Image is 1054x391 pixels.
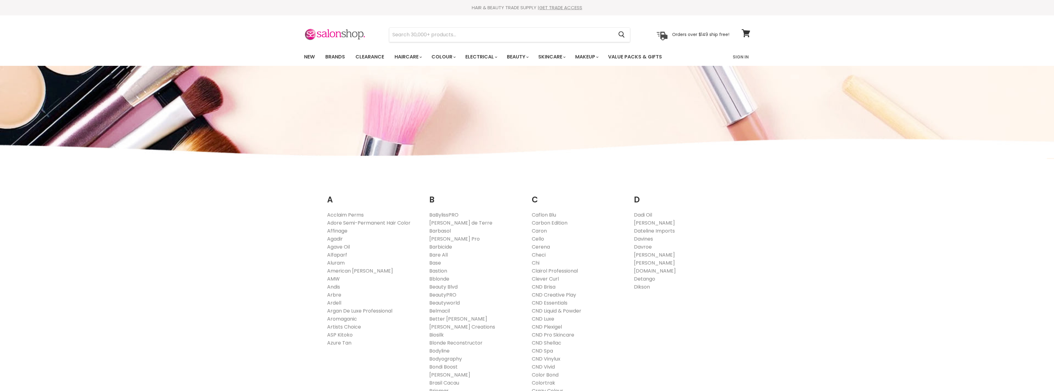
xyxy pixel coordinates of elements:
[429,186,523,206] h2: B
[634,275,655,282] a: Detango
[532,339,561,346] a: CND Shellac
[429,219,492,226] a: [PERSON_NAME] de Terre
[389,27,630,42] form: Product
[389,28,614,42] input: Search
[532,363,555,370] a: CND Vivid
[327,339,351,346] a: Azure Tan
[429,331,444,338] a: Biosilk
[614,28,630,42] button: Search
[634,219,675,226] a: [PERSON_NAME]
[327,331,353,338] a: ASP Kitoko
[532,379,555,386] a: Colortrak
[532,323,562,330] a: CND Plexigel
[634,283,650,290] a: Dikson
[634,186,727,206] h2: D
[299,50,319,63] a: New
[429,347,450,354] a: Bodyline
[571,50,602,63] a: Makeup
[429,299,460,306] a: Beautyworld
[603,50,667,63] a: Value Packs & Gifts
[532,211,556,218] a: Caflon Blu
[461,50,501,63] a: Electrical
[327,211,364,218] a: Acclaim Perms
[390,50,426,63] a: Haircare
[327,186,420,206] h2: A
[327,299,341,306] a: Ardell
[429,307,450,314] a: Belmacil
[429,323,495,330] a: [PERSON_NAME] Creations
[634,211,652,218] a: Dadi Oil
[532,347,553,354] a: CND Spa
[729,50,752,63] a: Sign In
[534,50,569,63] a: Skincare
[327,307,392,314] a: Argan De Luxe Professional
[429,339,483,346] a: Blonde Reconstructor
[532,371,559,378] a: Color Bond
[532,315,554,322] a: CND Luxe
[327,243,350,250] a: Agave Oil
[429,363,458,370] a: Bondi Boost
[429,291,456,298] a: BeautyPRO
[634,227,675,234] a: Dateline Imports
[634,235,653,242] a: Davines
[532,235,544,242] a: Cello
[296,5,758,11] div: HAIR & BEAUTY TRADE SUPPLY |
[327,315,357,322] a: Aromaganic
[327,291,341,298] a: Arbre
[532,299,567,306] a: CND Essentials
[532,283,555,290] a: CND Brisa
[429,267,447,274] a: Bastion
[539,4,582,11] a: GET TRADE ACCESS
[321,50,350,63] a: Brands
[634,267,676,274] a: [DOMAIN_NAME]
[429,211,459,218] a: BaBylissPRO
[429,355,462,362] a: Bodyography
[532,227,547,234] a: Caron
[532,259,539,266] a: Chi
[427,50,459,63] a: Colour
[429,283,458,290] a: Beauty Blvd
[429,227,451,234] a: Barbasol
[532,243,550,250] a: Cerena
[532,267,578,274] a: Clairol Professional
[634,243,652,250] a: Davroe
[532,275,559,282] a: Clever Curl
[327,259,345,266] a: Aluram
[532,219,567,226] a: Carbon Edition
[672,32,729,37] p: Orders over $149 ship free!
[327,267,393,274] a: American [PERSON_NAME]
[1023,362,1048,385] iframe: Gorgias live chat messenger
[532,331,574,338] a: CND Pro Skincare
[429,315,487,322] a: Better [PERSON_NAME]
[429,243,452,250] a: Barbicide
[327,275,340,282] a: AMW
[532,251,546,258] a: Checi
[351,50,389,63] a: Clearance
[327,323,361,330] a: Artists Choice
[429,251,448,258] a: Bare All
[429,371,470,378] a: [PERSON_NAME]
[634,251,675,258] a: [PERSON_NAME]
[532,307,581,314] a: CND Liquid & Powder
[327,251,347,258] a: Alfaparf
[634,259,675,266] a: [PERSON_NAME]
[327,219,411,226] a: Adore Semi-Permanent Hair Color
[429,379,459,386] a: Brasil Cacau
[296,48,758,66] nav: Main
[429,235,480,242] a: [PERSON_NAME] Pro
[429,259,441,266] a: Base
[532,355,560,362] a: CND Vinylux
[299,48,698,66] ul: Main menu
[502,50,532,63] a: Beauty
[327,235,343,242] a: Agadir
[327,283,340,290] a: Andis
[429,275,449,282] a: Bblonde
[532,291,576,298] a: CND Creative Play
[532,186,625,206] h2: C
[327,227,347,234] a: Affinage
